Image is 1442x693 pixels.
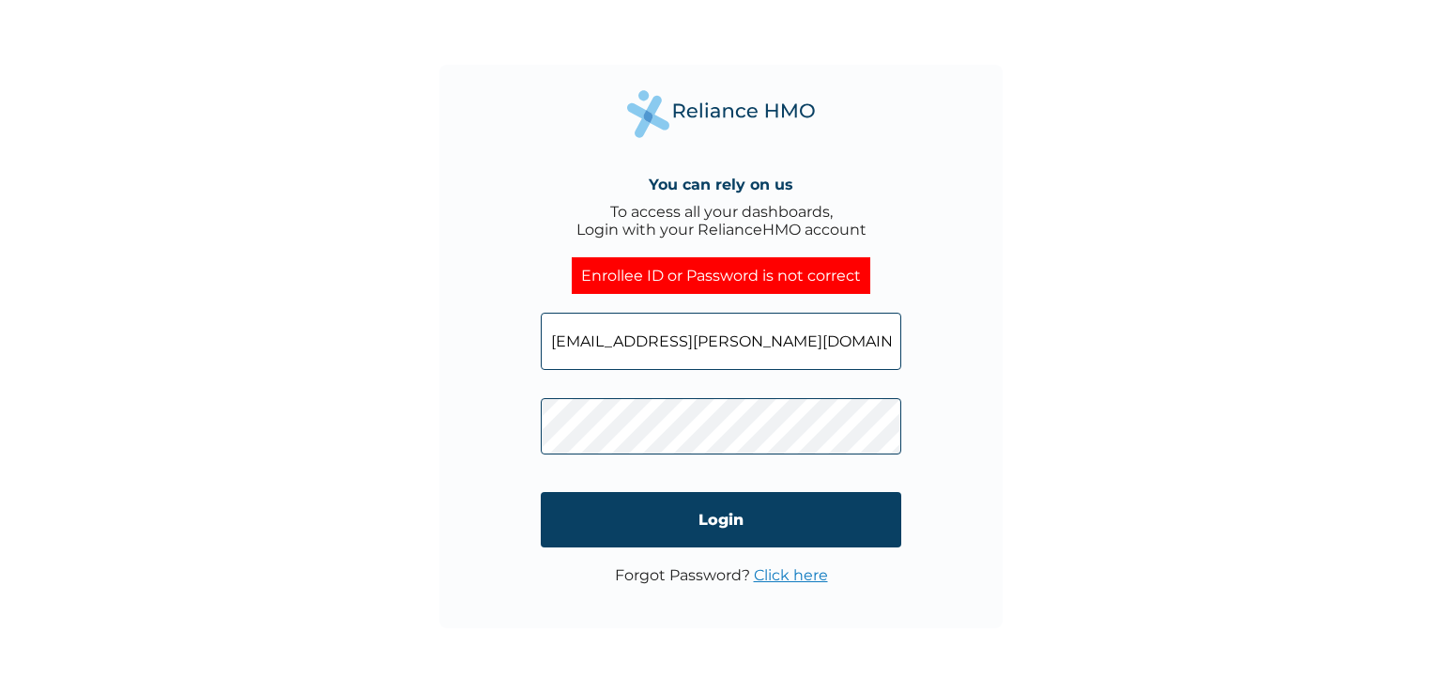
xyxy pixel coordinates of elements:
h4: You can rely on us [649,176,793,193]
div: Enrollee ID or Password is not correct [572,257,870,294]
input: Email address or HMO ID [541,313,901,370]
div: To access all your dashboards, Login with your RelianceHMO account [576,203,867,239]
a: Click here [754,566,828,584]
img: Reliance Health's Logo [627,90,815,138]
input: Login [541,492,901,547]
p: Forgot Password? [615,566,828,584]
